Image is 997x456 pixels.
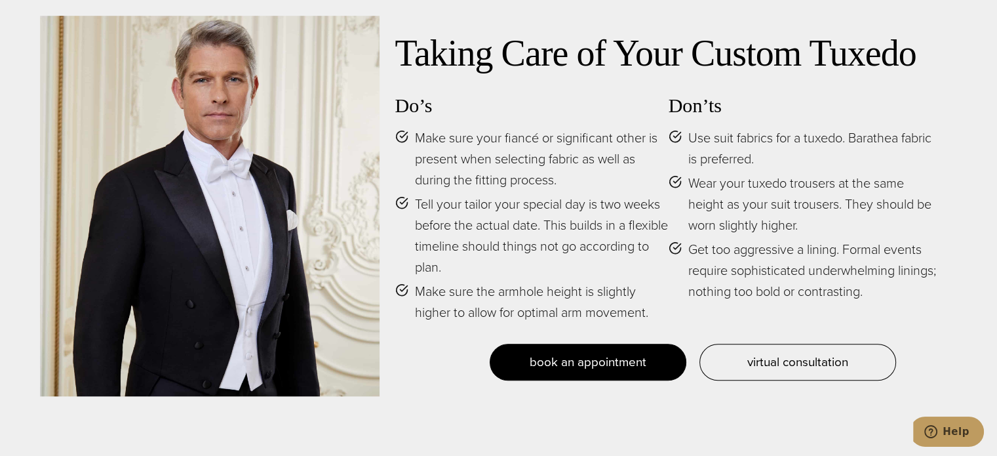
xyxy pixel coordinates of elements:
[669,94,942,117] h3: Don’ts
[415,281,669,323] span: Make sure the armhole height is slightly higher to allow for optimal arm movement.
[415,127,669,190] span: Make sure your fiancé or significant other is present when selecting fabric as well as during the...
[688,127,942,169] span: Use suit fabrics for a tuxedo. Barathea fabric is preferred.
[395,31,942,75] h2: Taking Care of Your Custom Tuxedo
[688,173,942,236] span: Wear your tuxedo trousers at the same height as your suit trousers. They should be worn slightly ...
[747,352,848,371] span: virtual consultation
[913,417,984,449] iframe: Opens a widget where you can chat to one of our agents
[415,194,669,278] span: Tell your tailor your special day is two weeks before the actual date. This builds in a flexible ...
[395,94,669,117] h3: Do’s
[699,344,896,381] a: virtual consultation
[490,344,686,381] a: book an appointment
[530,352,646,371] span: book an appointment
[688,239,942,302] span: Get too aggressive a lining. Formal events require sophisticated underwhelming linings; nothing t...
